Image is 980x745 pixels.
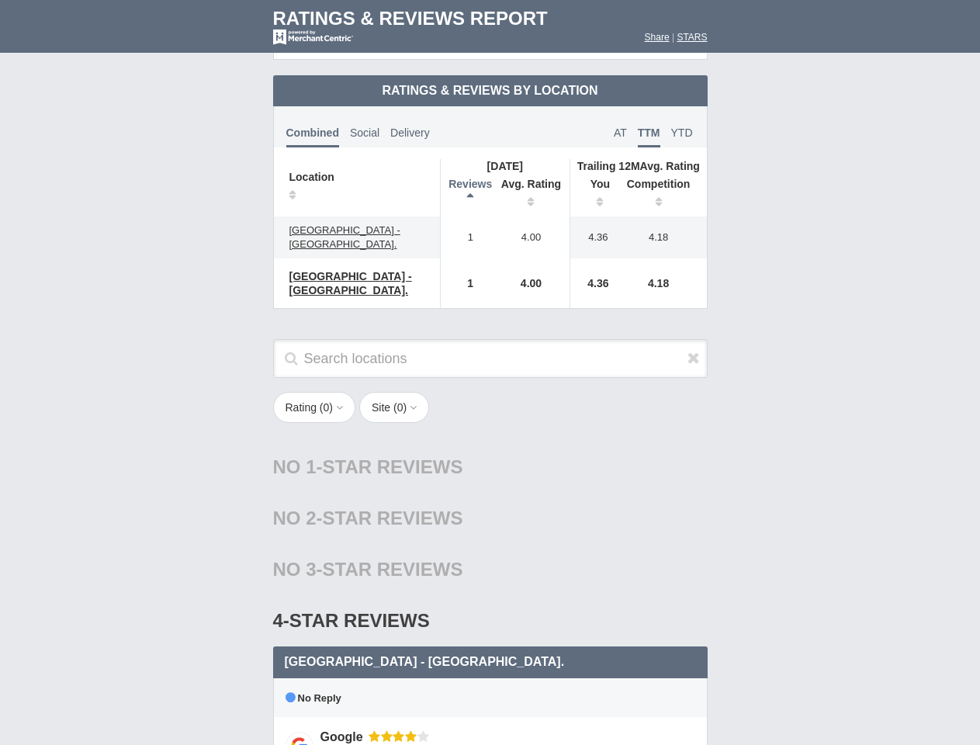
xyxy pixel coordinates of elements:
[320,729,369,745] div: Google
[618,217,707,258] td: 4.18
[289,224,400,250] span: [GEOGRAPHIC_DATA] - [GEOGRAPHIC_DATA].
[350,126,379,139] span: Social
[359,392,429,423] button: Site (0)
[570,217,618,258] td: 4.36
[570,173,618,217] th: You: activate to sort column ascending
[282,221,432,254] a: [GEOGRAPHIC_DATA] - [GEOGRAPHIC_DATA].
[440,258,493,308] td: 1
[273,392,356,423] button: Rating (0)
[672,32,674,43] span: |
[618,258,707,308] td: 4.18
[273,442,708,493] div: No 1-Star Reviews
[614,126,627,139] span: AT
[493,173,570,217] th: Avg. Rating: activate to sort column ascending
[440,217,493,258] td: 1
[397,401,403,414] span: 0
[570,258,618,308] td: 4.36
[493,258,570,308] td: 4.00
[273,595,708,646] div: 4-Star Reviews
[273,544,708,595] div: No 3-Star Reviews
[273,29,353,45] img: mc-powered-by-logo-white-103.png
[273,493,708,544] div: No 2-Star Reviews
[289,270,412,296] span: [GEOGRAPHIC_DATA] - [GEOGRAPHIC_DATA].
[618,173,707,217] th: Competition : activate to sort column ascending
[440,173,493,217] th: Reviews: activate to sort column descending
[570,159,707,173] th: Avg. Rating
[577,160,640,172] span: Trailing 12M
[286,126,339,147] span: Combined
[677,32,707,43] a: STARS
[282,267,432,300] a: [GEOGRAPHIC_DATA] - [GEOGRAPHIC_DATA].
[285,655,565,668] span: [GEOGRAPHIC_DATA] - [GEOGRAPHIC_DATA].
[671,126,693,139] span: YTD
[493,217,570,258] td: 4.00
[638,126,660,147] span: TTM
[440,159,570,173] th: [DATE]
[390,126,430,139] span: Delivery
[286,692,341,704] span: No Reply
[324,401,330,414] span: 0
[273,75,708,106] td: Ratings & Reviews by Location
[645,32,670,43] a: Share
[274,159,441,217] th: Location: activate to sort column ascending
